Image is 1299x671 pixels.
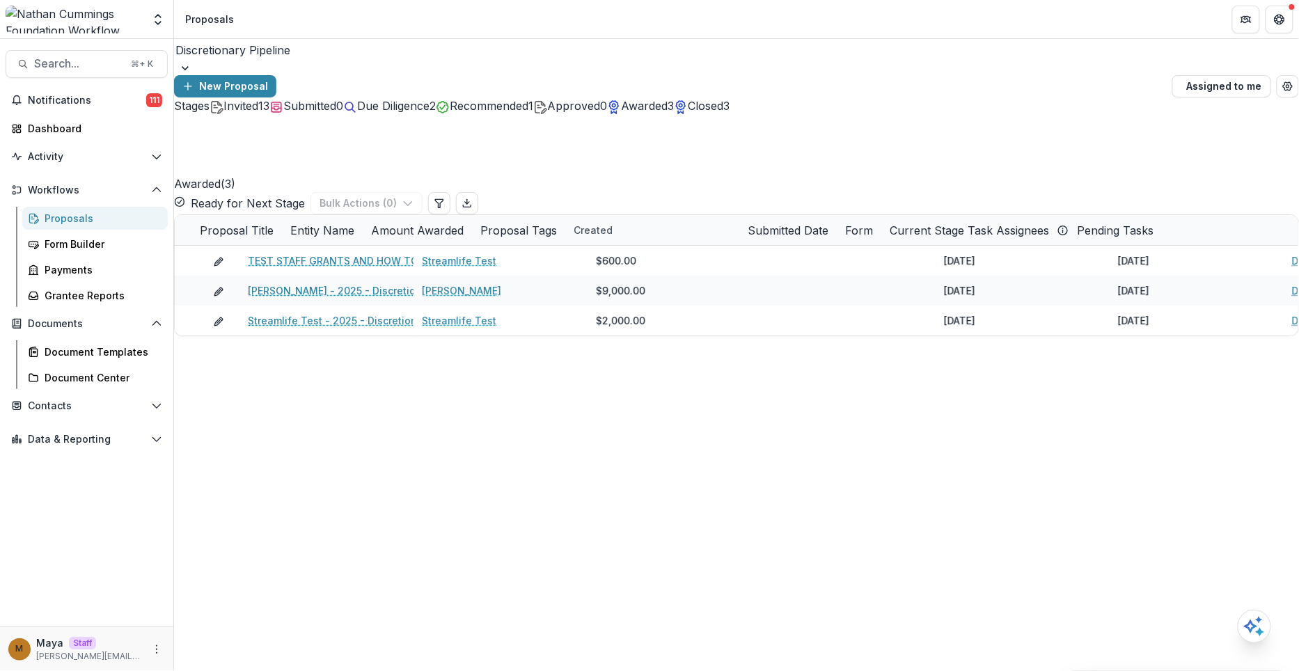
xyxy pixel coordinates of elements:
[28,434,145,445] span: Data & Reporting
[45,262,157,277] div: Payments
[213,283,224,298] button: edit
[282,222,363,239] div: Entity Name
[944,253,975,268] div: [DATE]
[565,215,739,245] div: Created
[6,313,168,335] button: Open Documents
[6,428,168,450] button: Open Data & Reporting
[6,395,168,417] button: Open Contacts
[146,93,162,107] span: 111
[45,237,157,251] div: Form Builder
[450,99,528,113] span: Recommended
[191,222,282,239] div: Proposal Title
[6,145,168,168] button: Open Activity
[210,97,269,114] button: Invited13
[533,97,607,114] button: Approved0
[28,318,145,330] span: Documents
[28,121,157,136] div: Dashboard
[668,99,674,113] span: 3
[22,366,168,389] a: Document Center
[472,222,565,239] div: Proposal Tags
[336,99,343,113] span: 0
[28,184,145,196] span: Workflows
[1069,215,1162,245] div: Pending Tasks
[34,57,123,70] span: Search...
[282,215,363,245] div: Entity Name
[1118,283,1149,298] div: [DATE]
[213,313,224,328] button: edit
[174,114,235,192] h2: Awarded ( 3 )
[6,50,168,78] button: Search...
[363,215,472,245] div: Amount Awarded
[600,99,607,113] span: 0
[607,97,674,114] button: Awarded3
[363,222,472,239] div: Amount Awarded
[1266,6,1293,33] button: Get Help
[22,340,168,363] a: Document Templates
[1172,75,1271,97] button: Assigned to me
[1118,313,1149,328] div: [DATE]
[6,117,168,140] a: Dashboard
[1238,610,1271,643] button: Open AI Assistant
[472,215,565,245] div: Proposal Tags
[430,99,436,113] span: 2
[739,215,837,245] div: Submitted Date
[174,99,210,113] span: Stages
[881,215,1069,245] div: Current Stage Task Assignees
[723,99,730,113] span: 3
[22,258,168,281] a: Payments
[28,95,146,106] span: Notifications
[128,56,156,72] div: ⌘ + K
[310,192,423,214] button: Bulk Actions (0)
[185,12,234,26] div: Proposals
[436,97,533,114] button: Recommended1
[174,195,305,212] button: Ready for Next Stage
[422,253,496,268] a: Streamlife Test
[565,223,621,237] div: Created
[28,400,145,412] span: Contacts
[45,370,157,385] div: Document Center
[283,99,336,113] span: Submitted
[422,283,501,298] a: [PERSON_NAME]
[22,207,168,230] a: Proposals
[422,313,496,328] a: Streamlife Test
[837,215,881,245] div: Form
[22,232,168,255] a: Form Builder
[357,99,430,113] span: Due Diligence
[28,151,145,163] span: Activity
[258,99,269,113] span: 13
[69,637,96,649] p: Staff
[191,215,282,245] div: Proposal Title
[223,99,258,113] span: Invited
[596,313,645,328] span: $2,000.00
[596,253,636,268] span: $600.00
[674,97,730,114] button: Closed3
[881,222,1057,239] div: Current Stage Task Assignees
[180,9,239,29] nav: breadcrumb
[1069,222,1162,239] div: Pending Tasks
[248,283,525,298] a: [PERSON_NAME] - 2025 - Discretionary Grant Application
[6,6,143,33] img: Nathan Cummings Foundation Workflow Sandbox logo
[36,636,63,650] p: Maya
[148,6,168,33] button: Open entity switcher
[1277,75,1299,97] button: Open table manager
[6,179,168,201] button: Open Workflows
[6,89,168,111] button: Notifications111
[248,253,514,268] a: TEST STAFF GRANTS AND HOW TO APPROVE AS STAFF
[45,345,157,359] div: Document Templates
[16,645,24,654] div: Maya
[528,99,533,113] span: 1
[739,222,837,239] div: Submitted Date
[22,284,168,307] a: Grantee Reports
[837,222,881,239] div: Form
[269,97,343,114] button: Submitted0
[428,192,450,214] button: Edit table settings
[944,283,975,298] div: [DATE]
